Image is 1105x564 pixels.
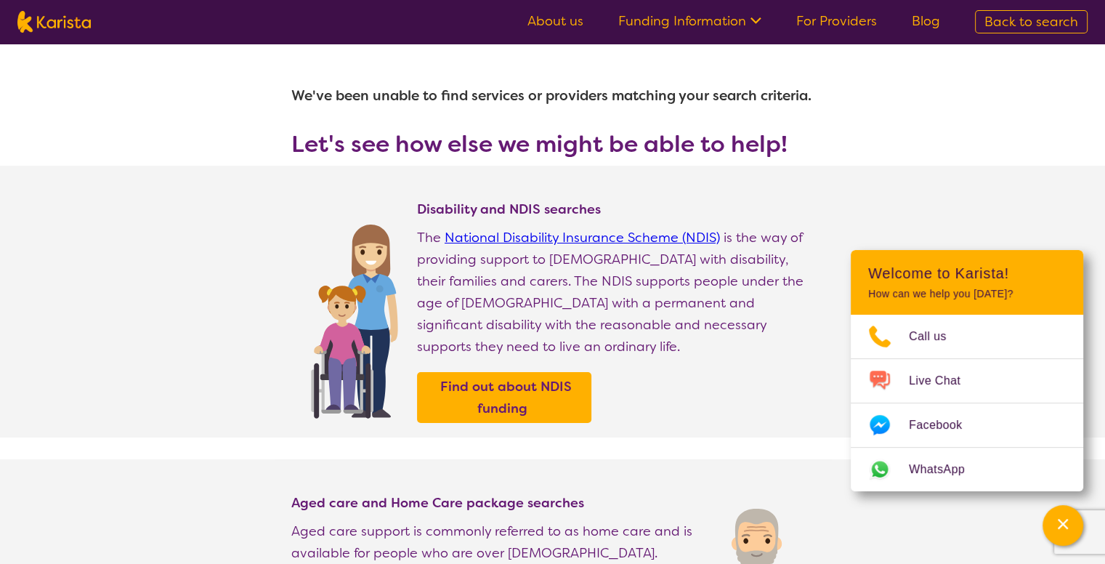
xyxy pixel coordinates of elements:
[306,215,402,419] img: Find NDIS and Disability services and providers
[851,315,1083,491] ul: Choose channel
[417,201,814,218] h4: Disability and NDIS searches
[909,459,982,480] span: WhatsApp
[291,131,814,157] h3: Let's see how else we might be able to help!
[445,229,720,246] a: National Disability Insurance Scheme (NDIS)
[912,12,940,30] a: Blog
[868,288,1066,300] p: How can we help you [DATE]?
[440,378,572,417] b: Find out about NDIS funding
[909,326,964,347] span: Call us
[421,376,588,419] a: Find out about NDIS funding
[527,12,583,30] a: About us
[909,370,978,392] span: Live Chat
[851,250,1083,491] div: Channel Menu
[17,11,91,33] img: Karista logo
[1043,505,1083,546] button: Channel Menu
[291,494,699,512] h4: Aged care and Home Care package searches
[868,265,1066,282] h2: Welcome to Karista!
[909,414,979,436] span: Facebook
[975,10,1088,33] a: Back to search
[417,227,814,358] p: The is the way of providing support to [DEMOGRAPHIC_DATA] with disability, their families and car...
[984,13,1078,31] span: Back to search
[851,448,1083,491] a: Web link opens in a new tab.
[796,12,877,30] a: For Providers
[291,78,814,113] h1: We've been unable to find services or providers matching your search criteria.
[291,520,699,564] p: Aged care support is commonly referred to as home care and is available for people who are over [...
[618,12,761,30] a: Funding Information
